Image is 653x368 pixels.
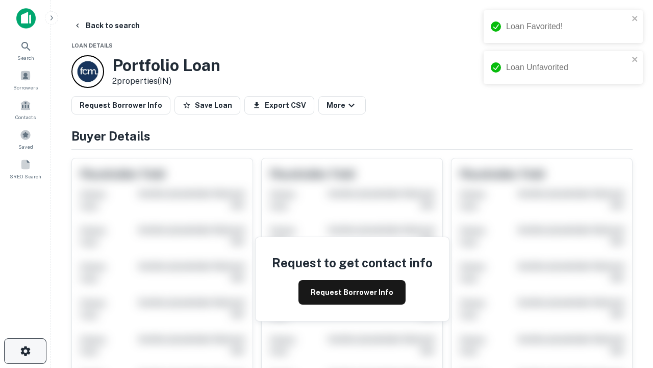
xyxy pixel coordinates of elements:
[3,96,48,123] a: Contacts
[3,155,48,182] a: SREO Search
[3,36,48,64] a: Search
[174,96,240,114] button: Save Loan
[71,42,113,49] span: Loan Details
[13,83,38,91] span: Borrowers
[112,56,220,75] h3: Portfolio Loan
[17,54,34,62] span: Search
[112,75,220,87] p: 2 properties (IN)
[506,61,629,74] div: Loan Unfavorited
[3,125,48,153] a: Saved
[272,254,433,272] h4: Request to get contact info
[71,127,633,145] h4: Buyer Details
[632,55,639,65] button: close
[69,16,144,35] button: Back to search
[71,96,170,114] button: Request Borrower Info
[244,96,314,114] button: Export CSV
[10,172,41,180] span: SREO Search
[632,14,639,24] button: close
[602,254,653,303] iframe: Chat Widget
[3,66,48,94] a: Borrowers
[298,280,406,305] button: Request Borrower Info
[18,143,33,151] span: Saved
[318,96,366,114] button: More
[16,8,36,29] img: capitalize-icon.png
[15,113,36,121] span: Contacts
[506,20,629,33] div: Loan Favorited!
